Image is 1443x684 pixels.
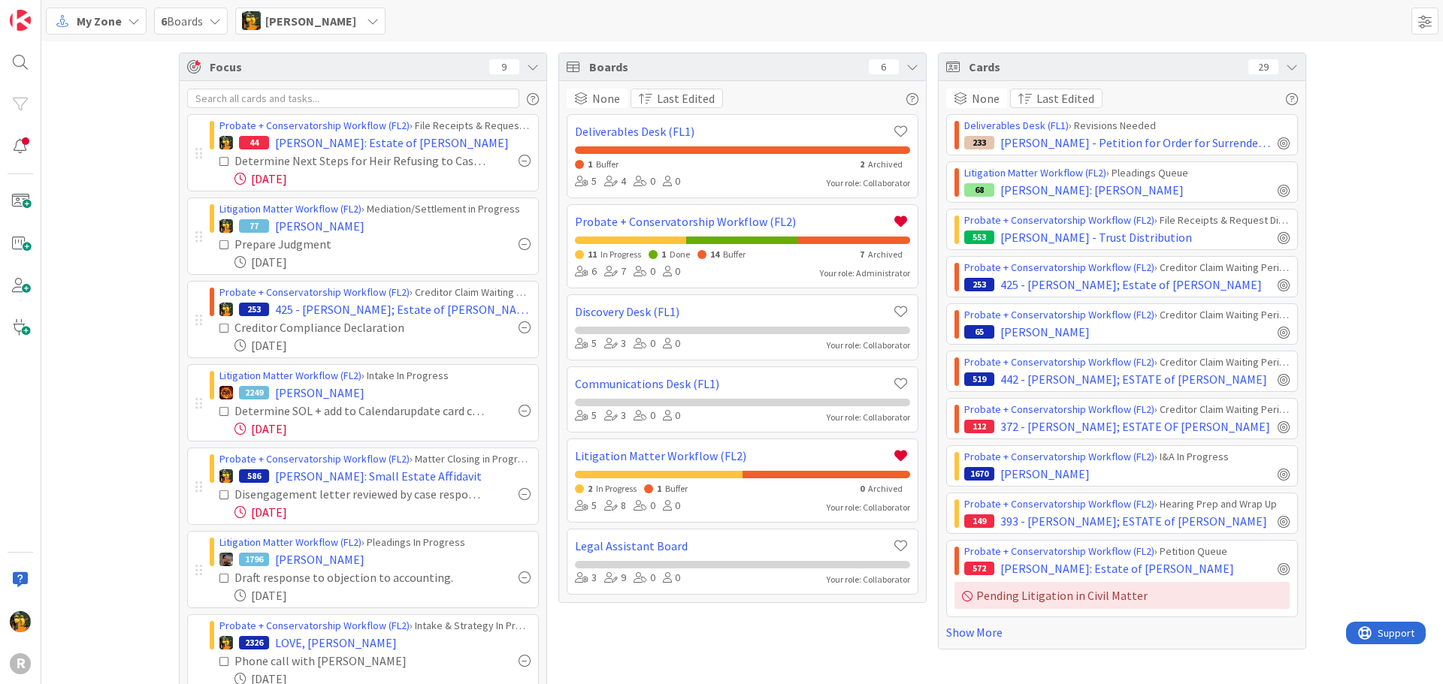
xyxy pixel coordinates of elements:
a: Probate + Conservatorship Workflow (FL2) [964,450,1154,463]
div: › Petition Queue [964,544,1290,559]
div: › I&A In Progress [964,449,1290,465]
span: 393 - [PERSON_NAME]; ESTATE of [PERSON_NAME] [1000,512,1267,530]
span: None [972,89,1000,107]
div: 3 [604,336,626,352]
div: [DATE] [234,503,531,521]
a: Probate + Conservatorship Workflow (FL2) [219,119,410,132]
div: › Revisions Needed [964,118,1290,134]
div: 0 [634,498,655,514]
a: Probate + Conservatorship Workflow (FL2) [964,308,1154,321]
div: 233 [964,136,994,149]
img: MR [219,636,233,649]
span: Archived [868,158,903,170]
span: 1 [657,483,661,494]
div: 6 [869,59,899,74]
a: Litigation Matter Workflow (FL2) [575,447,892,465]
span: My Zone [77,12,122,30]
span: 425 - [PERSON_NAME]; Estate of [PERSON_NAME] [1000,276,1262,294]
span: [PERSON_NAME] [1000,323,1090,341]
div: 0 [634,336,655,352]
div: 2326 [239,636,269,649]
div: › Pleadings In Progress [219,535,531,550]
img: MR [219,136,233,149]
div: 519 [964,372,994,386]
div: › Creditor Claim Waiting Period [964,260,1290,276]
span: [PERSON_NAME] [275,217,365,235]
span: Archived [868,249,903,260]
div: 0 [663,264,680,280]
div: 5 [575,173,597,190]
div: 9 [489,59,519,74]
span: Archived [868,483,903,494]
span: Boards [589,58,861,76]
span: 0 [860,483,864,494]
a: Probate + Conservatorship Workflow (FL2) [964,544,1154,558]
span: Done [670,249,690,260]
div: 0 [663,408,680,424]
div: [DATE] [234,586,531,604]
span: 425 - [PERSON_NAME]; Estate of [PERSON_NAME] [275,300,531,318]
a: Communications Desk (FL1) [575,375,892,393]
div: Your role: Collaborator [827,501,910,514]
div: Your role: Collaborator [827,573,910,586]
div: [DATE] [234,170,531,188]
div: 68 [964,183,994,197]
img: Visit kanbanzone.com [10,10,31,31]
div: 0 [663,570,680,586]
div: 44 [239,136,269,149]
div: 0 [663,173,680,190]
span: [PERSON_NAME]: Small Estate Affidavit [275,467,482,485]
div: 0 [634,408,655,424]
span: [PERSON_NAME] [275,384,365,402]
div: Determine Next Steps for Heir Refusing to Cash Check [234,152,486,170]
span: [PERSON_NAME] - Petition for Order for Surrender of Assets [1000,134,1272,152]
span: 372 - [PERSON_NAME]; ESTATE OF [PERSON_NAME] [1000,417,1270,435]
div: Creditor Compliance Declaration [234,318,457,336]
span: [PERSON_NAME]: Estate of [PERSON_NAME] [275,134,509,152]
div: 4 [604,173,626,190]
span: Support [32,2,68,20]
img: MR [10,611,31,632]
div: [DATE] [234,253,531,271]
div: 253 [964,278,994,291]
button: Last Edited [1010,89,1103,108]
img: MR [219,219,233,233]
div: Your role: Administrator [820,267,910,280]
a: Legal Assistant Board [575,537,892,555]
div: 2249 [239,386,269,399]
div: 29 [1248,59,1278,74]
div: Your role: Collaborator [827,339,910,352]
div: 1796 [239,553,269,566]
span: Buffer [723,249,746,260]
div: 5 [575,408,597,424]
div: 6 [575,264,597,280]
div: 553 [964,231,994,244]
img: MR [242,11,261,30]
div: 3 [575,570,597,586]
div: › Creditor Claim Waiting Period [964,307,1290,323]
div: Your role: Collaborator [827,411,910,424]
a: Discovery Desk (FL1) [575,303,892,321]
a: Deliverables Desk (FL1) [964,119,1069,132]
span: Last Edited [657,89,715,107]
img: MW [219,553,233,566]
span: Boards [161,12,203,30]
span: 442 - [PERSON_NAME]; ESTATE of [PERSON_NAME] [1000,370,1267,388]
div: 8 [604,498,626,514]
div: [DATE] [234,420,531,438]
span: Last Edited [1036,89,1094,107]
div: Your role: Collaborator [827,176,910,190]
div: 7 [604,264,626,280]
a: Probate + Conservatorship Workflow (FL2) [575,212,892,231]
div: 5 [575,336,597,352]
div: R [10,653,31,674]
div: 149 [964,514,994,528]
a: Probate + Conservatorship Workflow (FL2) [219,452,410,466]
img: MR [219,303,233,316]
div: 586 [239,469,269,483]
div: Phone call with [PERSON_NAME] [234,652,458,670]
div: 0 [634,173,655,190]
span: [PERSON_NAME] - Trust Distribution [1000,228,1192,246]
a: Probate + Conservatorship Workflow (FL2) [219,619,410,632]
div: Draft response to objection to accounting. [234,568,482,586]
